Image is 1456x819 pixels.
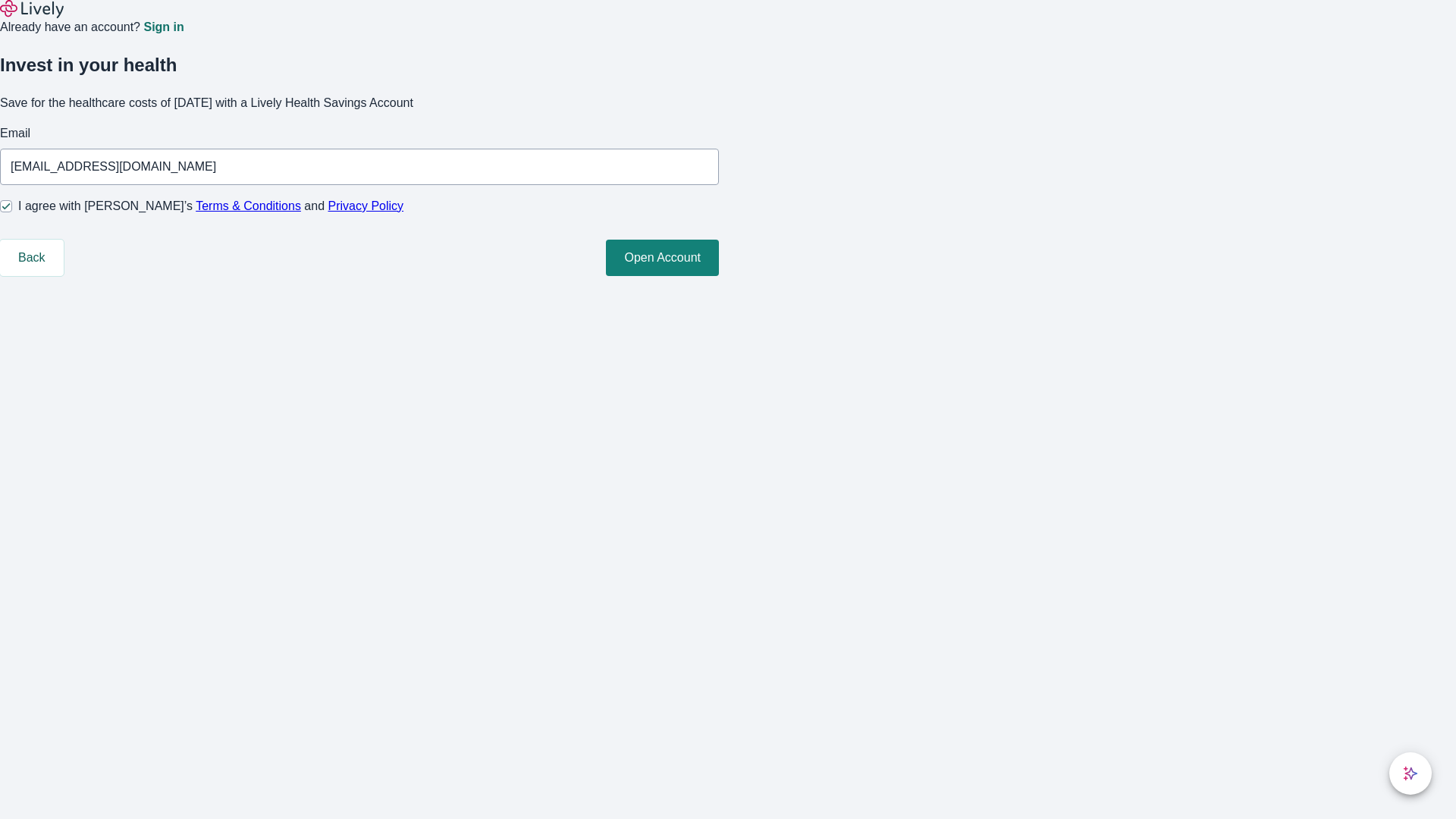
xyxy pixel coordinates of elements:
button: chat [1389,752,1432,795]
a: Sign in [143,21,184,33]
a: Privacy Policy [328,199,404,212]
svg: Lively AI Assistant [1403,766,1418,781]
a: Terms & Conditions [196,199,301,212]
button: Open Account [606,240,719,276]
span: I agree with [PERSON_NAME]’s and [18,197,403,215]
